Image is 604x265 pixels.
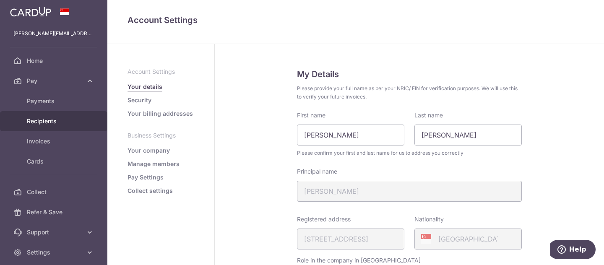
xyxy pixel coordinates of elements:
label: Nationality [414,215,444,223]
a: Pay Settings [128,173,164,182]
span: Settings [27,248,82,257]
span: Pay [27,77,82,85]
p: [PERSON_NAME][EMAIL_ADDRESS][DOMAIN_NAME] [13,29,94,38]
span: Refer & Save [27,208,82,216]
iframe: Opens a widget where you can find more information [550,240,596,261]
span: Cards [27,157,82,166]
h5: My Details [297,68,522,81]
label: Last name [414,111,443,120]
span: Please provide your full name as per your NRIC/ FIN for verification purposes. We will use this t... [297,84,522,101]
a: Collect settings [128,187,173,195]
label: First name [297,111,325,120]
a: Your company [128,146,170,155]
input: Last name [414,125,522,145]
label: Registered address [297,215,351,223]
span: Recipients [27,117,82,125]
h4: Account Settings [128,13,584,27]
span: Collect [27,188,82,196]
a: Your billing addresses [128,109,193,118]
input: First name [297,125,404,145]
span: Invoices [27,137,82,145]
span: Payments [27,97,82,105]
a: Security [128,96,151,104]
p: Business Settings [128,131,194,140]
a: Manage members [128,160,180,168]
img: CardUp [10,7,51,17]
a: Your details [128,83,162,91]
label: Principal name [297,167,337,176]
span: Home [27,57,82,65]
label: Role in the company in [GEOGRAPHIC_DATA] [297,256,421,265]
span: Support [27,228,82,236]
span: Please confirm your first and last name for us to address you correctly [297,149,522,157]
p: Account Settings [128,68,194,76]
